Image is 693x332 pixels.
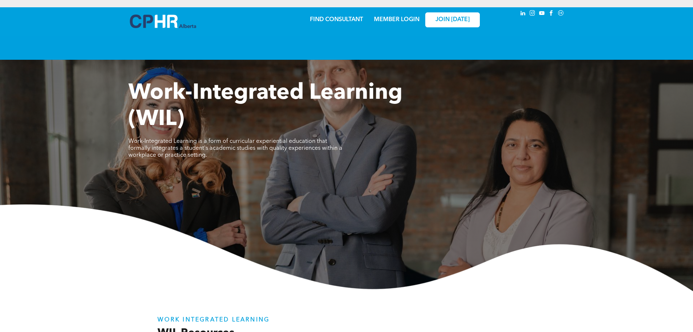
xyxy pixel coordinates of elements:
[130,15,196,28] img: A blue and white logo for cp alberta
[529,9,537,19] a: instagram
[374,17,419,23] a: MEMBER LOGIN
[310,17,363,23] a: FIND CONSULTANT
[425,12,480,27] a: JOIN [DATE]
[158,317,270,323] strong: WORK INTEGRATED LEARNING
[435,16,470,23] span: JOIN [DATE]
[538,9,546,19] a: youtube
[547,9,555,19] a: facebook
[128,138,342,158] span: Work-Integrated Learning is a form of curricular experiential education that formally integrates ...
[557,9,565,19] a: Social network
[519,9,527,19] a: linkedin
[128,82,402,130] span: Work-Integrated Learning (WIL)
